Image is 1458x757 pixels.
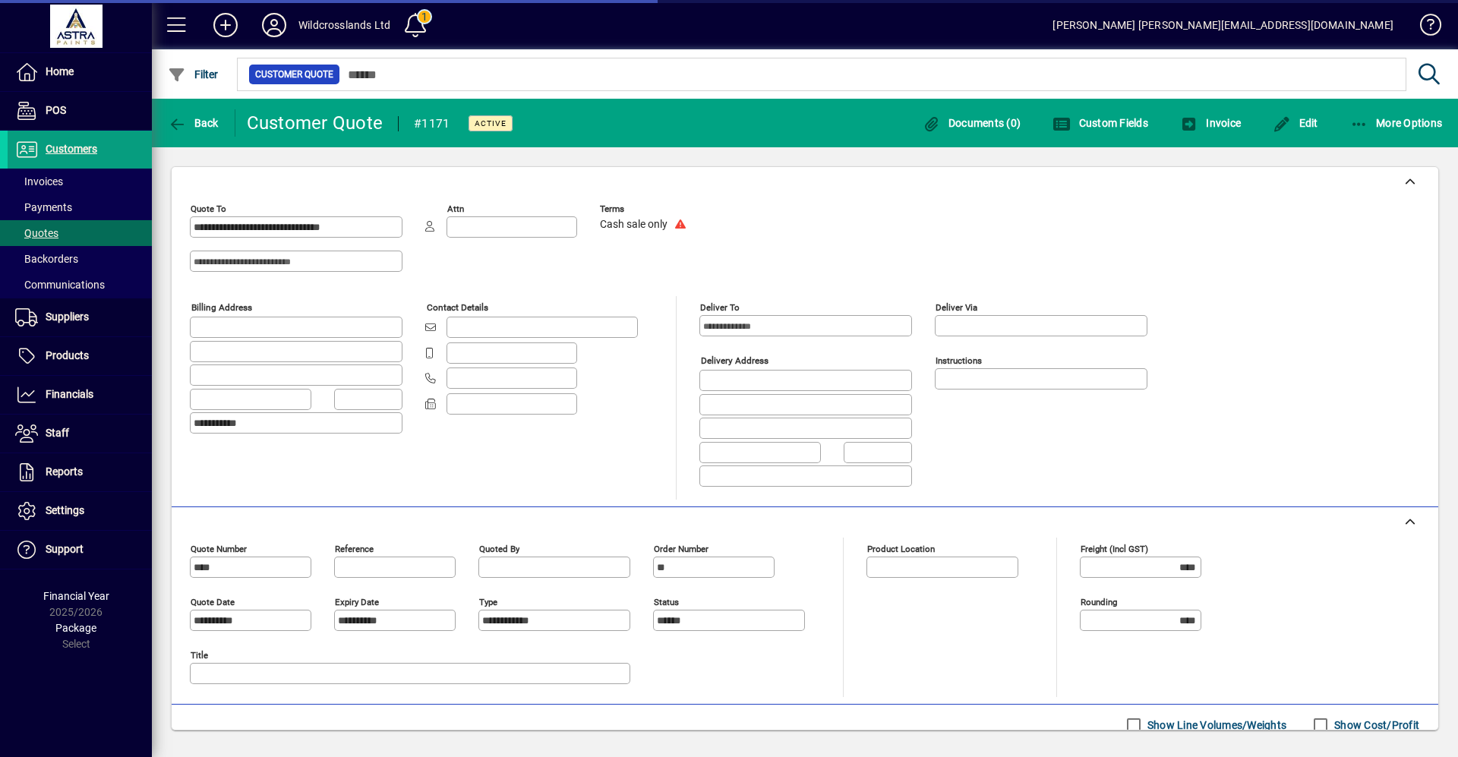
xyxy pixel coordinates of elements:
[479,543,519,554] mat-label: Quoted by
[479,596,497,607] mat-label: Type
[46,465,83,478] span: Reports
[46,349,89,361] span: Products
[8,220,152,246] a: Quotes
[918,109,1024,137] button: Documents (0)
[1049,109,1152,137] button: Custom Fields
[8,169,152,194] a: Invoices
[43,590,109,602] span: Financial Year
[8,415,152,453] a: Staff
[335,543,374,554] mat-label: Reference
[247,111,383,135] div: Customer Quote
[168,68,219,80] span: Filter
[191,203,226,214] mat-label: Quote To
[1052,117,1148,129] span: Custom Fields
[15,175,63,188] span: Invoices
[8,453,152,491] a: Reports
[8,272,152,298] a: Communications
[46,143,97,155] span: Customers
[8,531,152,569] a: Support
[8,194,152,220] a: Payments
[201,11,250,39] button: Add
[1180,117,1241,129] span: Invoice
[1331,718,1419,733] label: Show Cost/Profit
[8,92,152,130] a: POS
[600,219,667,231] span: Cash sale only
[55,622,96,634] span: Package
[15,227,58,239] span: Quotes
[255,67,333,82] span: Customer Quote
[936,302,977,313] mat-label: Deliver via
[191,596,235,607] mat-label: Quote date
[8,53,152,91] a: Home
[152,109,235,137] app-page-header-button: Back
[46,104,66,116] span: POS
[46,311,89,323] span: Suppliers
[15,201,72,213] span: Payments
[15,279,105,291] span: Communications
[1269,109,1322,137] button: Edit
[447,203,464,214] mat-label: Attn
[867,543,935,554] mat-label: Product location
[46,504,84,516] span: Settings
[298,13,390,37] div: Wildcrosslands Ltd
[1346,109,1447,137] button: More Options
[1144,718,1286,733] label: Show Line Volumes/Weights
[1081,543,1148,554] mat-label: Freight (incl GST)
[1273,117,1318,129] span: Edit
[335,596,379,607] mat-label: Expiry date
[168,117,219,129] span: Back
[250,11,298,39] button: Profile
[46,427,69,439] span: Staff
[700,302,740,313] mat-label: Deliver To
[46,388,93,400] span: Financials
[414,112,450,136] div: #1171
[46,543,84,555] span: Support
[654,596,679,607] mat-label: Status
[600,204,691,214] span: Terms
[8,246,152,272] a: Backorders
[164,109,222,137] button: Back
[475,118,507,128] span: Active
[1409,3,1439,52] a: Knowledge Base
[164,61,222,88] button: Filter
[8,492,152,530] a: Settings
[1081,596,1117,607] mat-label: Rounding
[1052,13,1393,37] div: [PERSON_NAME] [PERSON_NAME][EMAIL_ADDRESS][DOMAIN_NAME]
[8,337,152,375] a: Products
[1350,117,1443,129] span: More Options
[191,543,247,554] mat-label: Quote number
[936,355,982,366] mat-label: Instructions
[654,543,708,554] mat-label: Order number
[46,65,74,77] span: Home
[922,117,1021,129] span: Documents (0)
[191,649,208,660] mat-label: Title
[15,253,78,265] span: Backorders
[8,298,152,336] a: Suppliers
[8,376,152,414] a: Financials
[1176,109,1245,137] button: Invoice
